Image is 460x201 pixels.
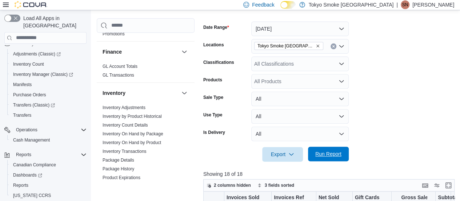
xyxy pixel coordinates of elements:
[103,157,134,163] span: Package Details
[10,181,31,190] a: Reports
[412,0,454,9] p: [PERSON_NAME]
[10,60,47,69] a: Inventory Count
[10,70,76,79] a: Inventory Manager (Classic)
[13,125,87,134] span: Operations
[10,90,49,99] a: Purchase Orders
[309,0,394,9] p: Tokyo Smoke [GEOGRAPHIC_DATA]
[331,43,336,49] button: Clear input
[203,42,224,48] label: Locations
[10,70,87,79] span: Inventory Manager (Classic)
[255,181,297,190] button: 3 fields sorted
[7,110,89,120] button: Transfers
[203,59,234,65] label: Classifications
[254,42,323,50] span: Tokyo Smoke Ontario
[103,131,163,137] span: Inventory On Hand by Package
[103,183,136,189] span: Purchase Orders
[13,125,40,134] button: Operations
[421,181,429,190] button: Keyboard shortcuts
[1,150,89,160] button: Reports
[214,182,251,188] span: 2 columns hidden
[339,43,344,49] button: Open list of options
[13,71,73,77] span: Inventory Manager (Classic)
[180,47,189,56] button: Finance
[10,101,58,109] a: Transfers (Classic)
[10,161,59,169] a: Canadian Compliance
[10,50,87,58] span: Adjustments (Classic)
[251,127,349,141] button: All
[203,94,223,100] label: Sale Type
[204,181,254,190] button: 2 columns hidden
[280,1,296,9] input: Dark Mode
[401,194,427,201] div: Gross Sales
[355,194,384,201] div: Gift Cards
[10,171,87,179] span: Dashboards
[227,194,263,201] div: Invoices Sold
[103,113,162,119] span: Inventory by Product Historical
[251,22,349,36] button: [DATE]
[103,31,125,37] span: Promotions
[7,180,89,190] button: Reports
[432,181,441,190] button: Display options
[13,182,28,188] span: Reports
[10,181,87,190] span: Reports
[13,102,55,108] span: Transfers (Classic)
[13,51,61,57] span: Adjustments (Classic)
[13,162,56,168] span: Canadian Compliance
[10,111,87,120] span: Transfers
[203,170,457,178] p: Showing 18 of 18
[20,15,87,29] span: Load All Apps in [GEOGRAPHIC_DATA]
[13,150,34,159] button: Reports
[103,175,140,180] a: Product Expirations
[267,147,299,162] span: Export
[103,149,147,154] a: Inventory Transactions
[203,130,225,135] label: Is Delivery
[10,171,45,179] a: Dashboards
[103,63,137,69] span: GL Account Totals
[257,42,314,50] span: Tokyo Smoke [GEOGRAPHIC_DATA]
[13,92,46,98] span: Purchase Orders
[262,147,303,162] button: Export
[103,122,148,128] span: Inventory Count Details
[103,114,162,119] a: Inventory by Product Historical
[103,166,134,172] span: Package History
[7,59,89,69] button: Inventory Count
[15,1,47,8] img: Cova
[316,44,320,48] button: Remove Tokyo Smoke Ontario from selection in this group
[103,48,122,55] h3: Finance
[10,101,87,109] span: Transfers (Classic)
[339,61,344,67] button: Open list of options
[7,69,89,80] a: Inventory Manager (Classic)
[97,62,195,82] div: Finance
[13,82,32,88] span: Manifests
[16,127,37,133] span: Operations
[10,80,87,89] span: Manifests
[444,181,453,190] button: Enter fullscreen
[13,172,42,178] span: Dashboards
[103,140,161,146] span: Inventory On Hand by Product
[103,105,145,111] span: Inventory Adjustments
[13,193,51,198] span: [US_STATE] CCRS
[145,194,216,201] div: Location
[315,150,341,158] span: Run Report
[7,190,89,201] button: [US_STATE] CCRS
[7,90,89,100] button: Purchase Orders
[103,89,125,97] h3: Inventory
[10,50,64,58] a: Adjustments (Classic)
[251,109,349,124] button: All
[203,112,222,118] label: Use Type
[7,135,89,145] button: Cash Management
[265,182,294,188] span: 3 fields sorted
[180,89,189,97] button: Inventory
[103,158,134,163] a: Package Details
[401,0,409,9] div: Stephanie Neblett
[274,194,308,201] div: Invoices Ref
[103,175,140,181] span: Product Expirations
[10,191,54,200] a: [US_STATE] CCRS
[10,191,87,200] span: Washington CCRS
[1,125,89,135] button: Operations
[7,160,89,170] button: Canadian Compliance
[13,137,50,143] span: Cash Management
[10,161,87,169] span: Canadian Compliance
